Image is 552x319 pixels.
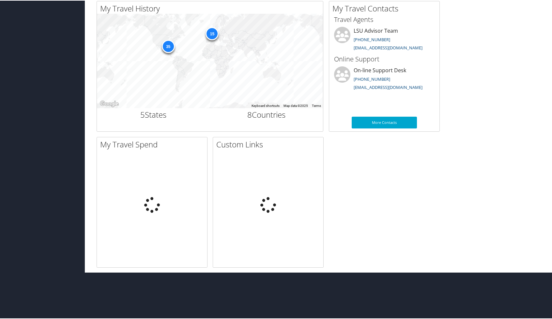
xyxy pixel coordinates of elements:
h2: Countries [215,109,318,120]
button: Keyboard shortcuts [252,103,280,108]
a: [PHONE_NUMBER] [354,36,390,42]
a: Terms (opens in new tab) [312,103,321,107]
div: 35 [161,39,175,52]
h2: Custom Links [216,138,323,149]
h2: My Travel Contacts [332,2,439,13]
li: On-line Support Desk [331,66,438,92]
h3: Travel Agents [334,14,435,24]
a: Open this area in Google Maps (opens a new window) [99,99,120,108]
span: 5 [140,109,145,119]
h2: My Travel History [100,2,323,13]
h2: States [102,109,205,120]
span: 8 [247,109,252,119]
a: [PHONE_NUMBER] [354,76,390,81]
li: LSU Advisor Team [331,26,438,53]
span: Map data ©2025 [284,103,308,107]
a: [EMAIL_ADDRESS][DOMAIN_NAME] [354,84,422,90]
h2: My Travel Spend [100,138,207,149]
img: Google [99,99,120,108]
div: 15 [206,26,219,39]
a: [EMAIL_ADDRESS][DOMAIN_NAME] [354,44,422,50]
h3: Online Support [334,54,435,63]
a: More Contacts [352,116,417,128]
